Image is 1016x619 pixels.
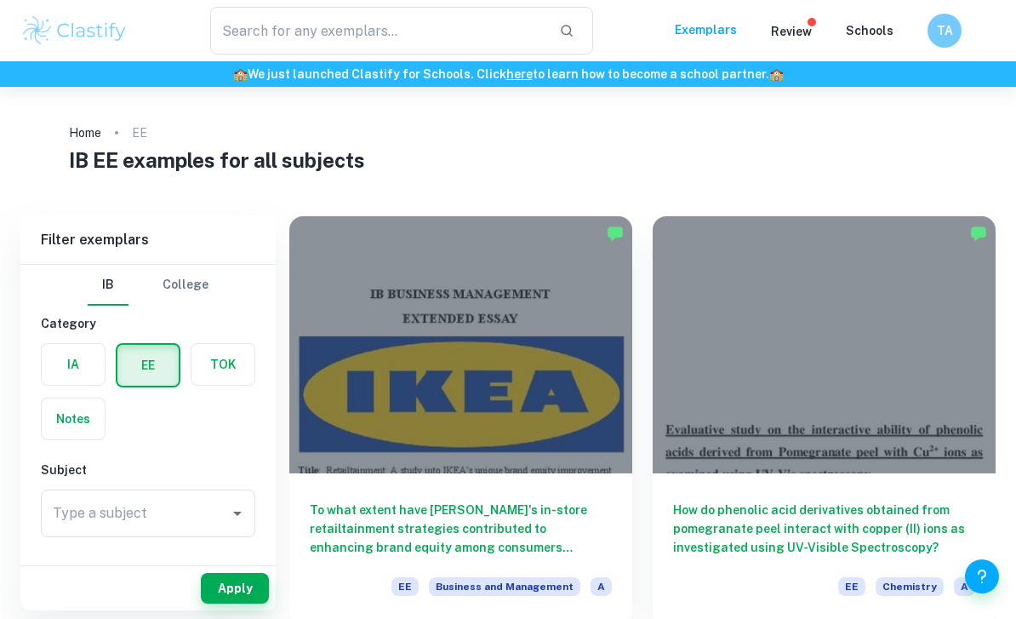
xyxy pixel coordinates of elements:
button: IA [42,344,105,385]
h6: How do phenolic acid derivatives obtained from pomegranate peel interact with copper (II) ions as... [673,501,975,557]
button: EE [117,345,179,386]
span: A [591,577,612,596]
h6: Category [41,314,255,333]
span: Chemistry [876,577,944,596]
h1: IB EE examples for all subjects [69,145,946,175]
a: Schools [846,24,893,37]
span: A [954,577,975,596]
img: Clastify logo [20,14,128,48]
a: Home [69,121,101,145]
p: EE [132,123,147,142]
h6: Subject [41,461,255,479]
span: Business and Management [429,577,580,596]
h6: We just launched Clastify for Schools. Click to learn how to become a school partner. [3,65,1013,83]
button: Notes [42,398,105,439]
span: 🏫 [233,67,248,81]
img: Marked [607,225,624,242]
div: Filter type choice [88,265,208,306]
button: Help and Feedback [965,559,999,593]
h6: To what extent have [PERSON_NAME]'s in-store retailtainment strategies contributed to enhancing b... [310,501,612,557]
span: EE [838,577,865,596]
input: Search for any exemplars... [210,7,545,54]
span: 🏫 [769,67,784,81]
h6: Filter exemplars [20,216,276,264]
a: here [506,67,533,81]
span: EE [391,577,419,596]
button: TA [928,14,962,48]
p: Review [771,22,812,41]
img: Marked [970,225,987,242]
p: Exemplars [675,20,737,39]
button: Apply [201,573,269,604]
button: IB [88,265,128,306]
button: Open [225,502,249,525]
h6: TA [935,21,955,40]
button: College [163,265,208,306]
button: TOK [191,344,254,385]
